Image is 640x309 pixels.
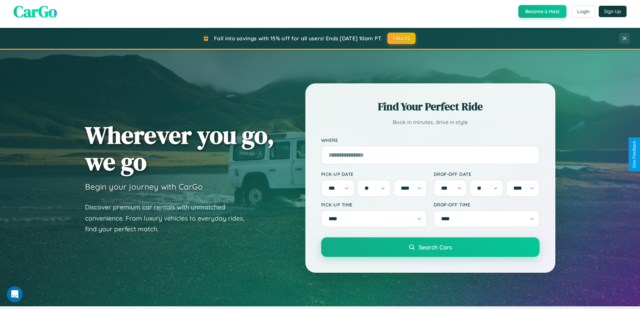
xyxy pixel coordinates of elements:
div: Give Feedback [632,141,637,168]
label: Where [321,137,540,143]
iframe: Intercom live chat [7,286,23,302]
button: Sign Up [599,6,627,17]
button: FALL15 [387,33,416,44]
span: CarGo [13,0,57,23]
h3: Begin your journey with CarGo [85,182,203,192]
label: Pick-up Date [321,171,427,177]
label: Pick-up Time [321,202,427,207]
h2: Find Your Perfect Ride [321,99,540,114]
button: Search Cars [321,237,540,257]
span: Fall into savings with 15% off for all users! Ends [DATE] 10am PT. [214,35,382,42]
p: Book in minutes, drive in style [321,117,540,127]
button: Become a Host [518,5,566,18]
p: Discover premium car rentals with unmatched convenience. From luxury vehicles to everyday rides, ... [85,202,253,235]
span: Search Cars [419,243,452,251]
label: Drop-off Date [434,171,540,177]
h1: Wherever you go, we go [85,122,274,175]
label: Drop-off Time [434,202,540,207]
button: Login [571,5,595,17]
